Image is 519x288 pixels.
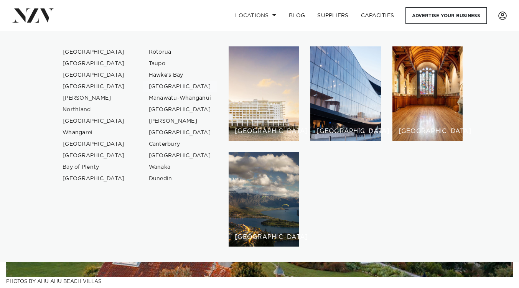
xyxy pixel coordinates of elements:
[283,7,311,24] a: BLOG
[143,161,217,173] a: Wanaka
[229,152,299,247] a: Queenstown venues [GEOGRAPHIC_DATA]
[143,173,217,184] a: Dunedin
[143,150,217,161] a: [GEOGRAPHIC_DATA]
[355,7,400,24] a: Capacities
[143,104,217,115] a: [GEOGRAPHIC_DATA]
[229,46,299,141] a: Auckland venues [GEOGRAPHIC_DATA]
[143,69,217,81] a: Hawke's Bay
[56,115,131,127] a: [GEOGRAPHIC_DATA]
[56,161,131,173] a: Bay of Plenty
[56,81,131,92] a: [GEOGRAPHIC_DATA]
[143,92,217,104] a: Manawatū-Whanganui
[235,234,293,240] h6: [GEOGRAPHIC_DATA]
[405,7,487,24] a: Advertise your business
[310,46,381,141] a: Wellington venues [GEOGRAPHIC_DATA]
[143,81,217,92] a: [GEOGRAPHIC_DATA]
[56,46,131,58] a: [GEOGRAPHIC_DATA]
[143,138,217,150] a: Canterbury
[399,128,456,135] h6: [GEOGRAPHIC_DATA]
[56,92,131,104] a: [PERSON_NAME]
[143,46,217,58] a: Rotorua
[56,127,131,138] a: Whangarei
[12,8,54,22] img: nzv-logo.png
[229,7,283,24] a: Locations
[56,69,131,81] a: [GEOGRAPHIC_DATA]
[143,115,217,127] a: [PERSON_NAME]
[316,128,374,135] h6: [GEOGRAPHIC_DATA]
[235,128,293,135] h6: [GEOGRAPHIC_DATA]
[311,7,354,24] a: SUPPLIERS
[56,150,131,161] a: [GEOGRAPHIC_DATA]
[6,277,513,285] h3: Photos by Ahu Ahu Beach Villas
[56,58,131,69] a: [GEOGRAPHIC_DATA]
[56,104,131,115] a: Northland
[143,127,217,138] a: [GEOGRAPHIC_DATA]
[392,46,463,141] a: Christchurch venues [GEOGRAPHIC_DATA]
[56,138,131,150] a: [GEOGRAPHIC_DATA]
[143,58,217,69] a: Taupo
[56,173,131,184] a: [GEOGRAPHIC_DATA]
